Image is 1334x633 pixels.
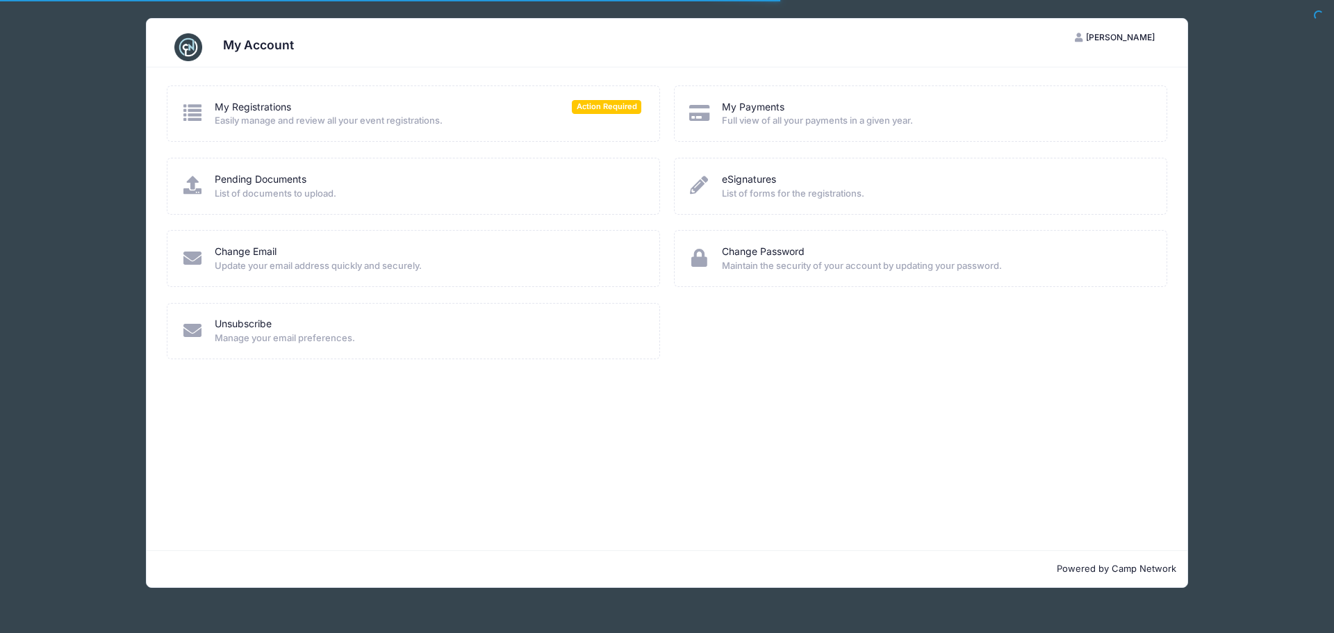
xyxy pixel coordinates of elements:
[1086,32,1155,42] span: [PERSON_NAME]
[223,38,294,52] h3: My Account
[215,317,272,331] a: Unsubscribe
[215,100,291,115] a: My Registrations
[215,331,641,345] span: Manage your email preferences.
[215,245,277,259] a: Change Email
[215,114,641,128] span: Easily manage and review all your event registrations.
[722,172,776,187] a: eSignatures
[215,259,641,273] span: Update your email address quickly and securely.
[1063,26,1167,49] button: [PERSON_NAME]
[158,562,1176,576] p: Powered by Camp Network
[215,187,641,201] span: List of documents to upload.
[174,33,202,61] img: CampNetwork
[722,245,805,259] a: Change Password
[722,114,1148,128] span: Full view of all your payments in a given year.
[722,100,784,115] a: My Payments
[215,172,306,187] a: Pending Documents
[722,259,1148,273] span: Maintain the security of your account by updating your password.
[572,100,641,113] span: Action Required
[722,187,1148,201] span: List of forms for the registrations.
